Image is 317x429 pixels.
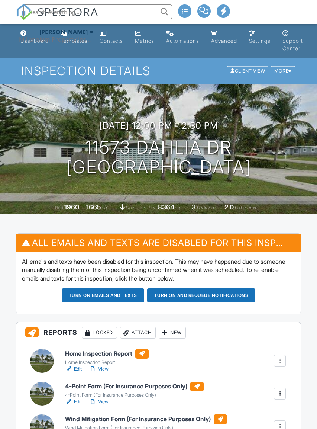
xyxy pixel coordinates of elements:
a: Edit [65,398,82,406]
a: 4-Point Form (For Insurance Purposes Only) 4-Point Form (For Insurance Purposes Only) [65,382,204,398]
h6: Wind Mitigation Form (For Insurance Purposes Only) [65,414,227,424]
a: Support Center [279,27,306,55]
div: More [271,66,295,76]
a: Advanced [208,27,240,48]
h6: Home Inspection Report [65,349,149,359]
button: Turn on and Requeue Notifications [147,288,256,302]
a: Edit [65,365,82,373]
div: Attach [120,327,156,339]
div: 1960 [64,203,79,211]
button: Turn on emails and texts [62,288,144,302]
a: Automations (Basic) [163,27,202,48]
span: sq.ft. [175,205,185,211]
h6: 4-Point Form (For Insurance Purposes Only) [65,382,204,391]
a: Client View [226,68,270,73]
a: View [89,398,109,406]
input: Search everything... [23,4,172,19]
a: Metrics [132,27,157,48]
div: 3 [192,203,196,211]
div: Client View [227,66,268,76]
div: Contacts [100,38,123,44]
div: Automations [166,38,199,44]
span: Lot Size [141,205,157,211]
span: Built [55,205,63,211]
a: Contacts [97,27,126,48]
div: New [159,327,186,339]
h1: Inspection Details [21,64,296,77]
span: bedrooms [197,205,217,211]
a: Home Inspection Report Home Inspection Report [65,349,149,365]
div: Advanced [211,38,237,44]
span: bathrooms [235,205,256,211]
p: All emails and texts have been disabled for this inspection. This may have happened due to someon... [22,257,295,282]
span: slab [126,205,134,211]
span: sq. ft. [102,205,113,211]
a: View [89,365,109,373]
a: Settings [246,27,274,48]
h1: 11573 Dahlia Dr [GEOGRAPHIC_DATA] [67,138,251,177]
div: 8364 [158,203,174,211]
div: Metrics [135,38,154,44]
div: Locked [82,327,117,339]
div: Support Center [282,38,303,51]
div: Settings [249,38,271,44]
div: Home Inspection Report [65,359,149,365]
div: Millennium Property Inspections [19,36,93,43]
h3: [DATE] 12:00 pm - 2:30 pm [99,121,218,131]
h3: All emails and texts are disabled for this inspection! [16,234,301,252]
div: [PERSON_NAME] [39,28,88,36]
div: 2.0 [224,203,234,211]
div: 4-Point Form (For Insurance Purposes Only) [65,392,204,398]
div: 1665 [86,203,101,211]
h3: Reports [16,322,301,343]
